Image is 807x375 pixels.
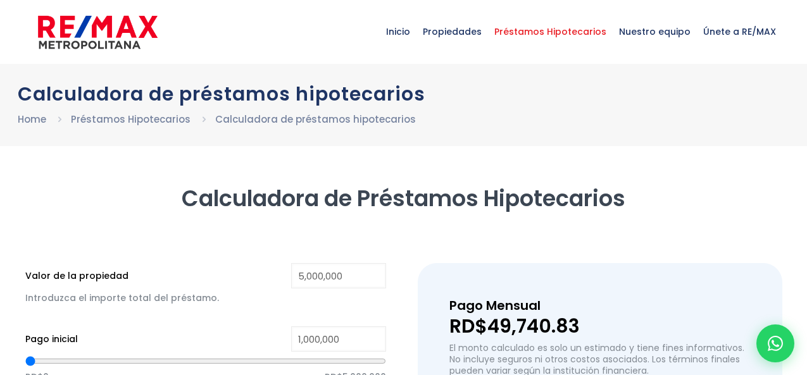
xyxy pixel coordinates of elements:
span: Propiedades [416,13,488,51]
a: Préstamos Hipotecarios [71,113,191,126]
a: Home [18,113,46,126]
input: RD$ [291,326,386,352]
p: RD$49,740.83 [449,317,750,336]
span: Únete a RE/MAX [697,13,782,51]
span: Inicio [380,13,416,51]
span: Introduzca el importe total del préstamo. [25,292,219,304]
h1: Calculadora de préstamos hipotecarios [18,83,790,105]
li: Calculadora de préstamos hipotecarios [215,111,416,127]
input: RD$ [291,263,386,288]
span: Nuestro equipo [613,13,697,51]
h3: Pago Mensual [449,295,750,317]
img: remax-metropolitana-logo [38,13,158,51]
label: Pago inicial [25,331,78,347]
label: Valor de la propiedad [25,268,128,284]
h2: Calculadora de Préstamos Hipotecarios [25,184,782,212]
span: Préstamos Hipotecarios [488,13,613,51]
